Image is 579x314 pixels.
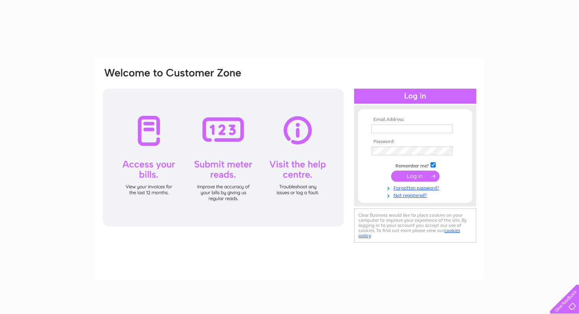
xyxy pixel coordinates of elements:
a: Not registered? [371,191,461,199]
div: Clear Business would like to place cookies on your computer to improve your experience of the sit... [354,208,476,243]
a: Forgotten password? [371,184,461,191]
a: cookies policy [358,228,460,238]
td: Remember me? [369,161,461,169]
input: Submit [391,171,440,182]
th: Password: [369,139,461,145]
th: Email Address: [369,117,461,123]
